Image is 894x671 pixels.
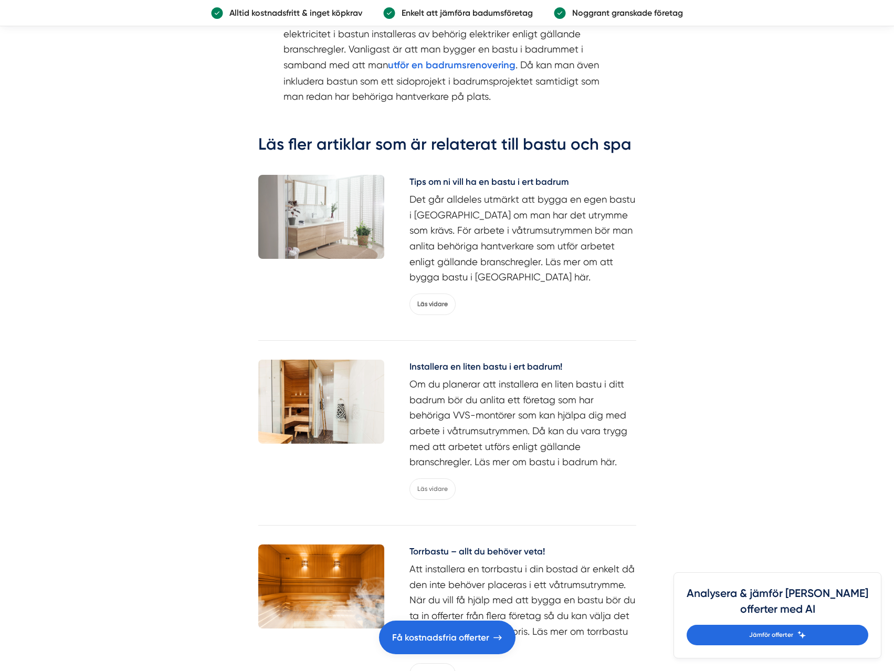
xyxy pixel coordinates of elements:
img: Tips om ni vill ha en bastu i ert badrum [258,175,384,259]
a: Läs vidare [409,478,456,500]
a: utför en badrumsrenovering [388,59,516,70]
p: Noggrant granskade företag [566,6,683,19]
p: Alltid kostnadsfritt & inget köpkrav [223,6,362,19]
a: Jämför offerter [687,625,868,645]
p: Det går alldeles utmärkt att bygga en egen bastu i [GEOGRAPHIC_DATA] om man har det utrymme som k... [409,192,636,285]
h4: Analysera & jämför [PERSON_NAME] offerter med AI [687,585,868,625]
a: Få kostnadsfria offerter [379,621,516,654]
strong: utför en badrumsrenovering [388,59,516,71]
img: Installera en liten bastu i ert badrum! [258,360,384,444]
a: Tips om ni vill ha en bastu i ert badrum [409,175,636,192]
a: Installera en liten bastu i ert badrum! [409,360,636,376]
p: Enkelt att jämföra badumsföretag [395,6,533,19]
span: Jämför offerter [749,630,793,640]
img: Torrbastu – allt du behöver veta! [258,544,384,628]
p: Om du planerar att installera en liten bastu i ditt badrum bör du anlita ett företag som har behö... [409,376,636,470]
a: Torrbastu – allt du behöver veta! [409,544,636,561]
h2: Läs fler artiklar som är relaterat till bastu och spa [258,133,636,162]
a: Läs vidare [409,293,456,315]
p: Att installera en torrbastu i din bostad är enkelt då den inte behöver placeras i ett våtrumsutry... [409,561,636,655]
span: Få kostnadsfria offerter [392,631,489,645]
